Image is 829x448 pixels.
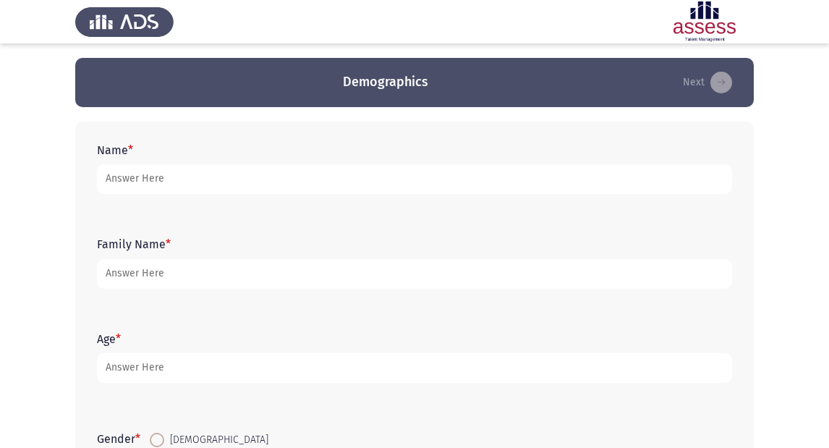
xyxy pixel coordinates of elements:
img: Assessment logo of Assessment En (Focus & 16PD) [655,1,754,42]
input: add answer text [97,353,732,383]
label: Age [97,332,121,346]
button: load next page [679,71,736,94]
label: Family Name [97,237,171,251]
input: add answer text [97,259,732,289]
label: Name [97,143,133,157]
label: Gender [97,432,140,446]
img: Assess Talent Management logo [75,1,174,42]
h3: Demographics [343,73,428,91]
input: add answer text [97,164,732,194]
